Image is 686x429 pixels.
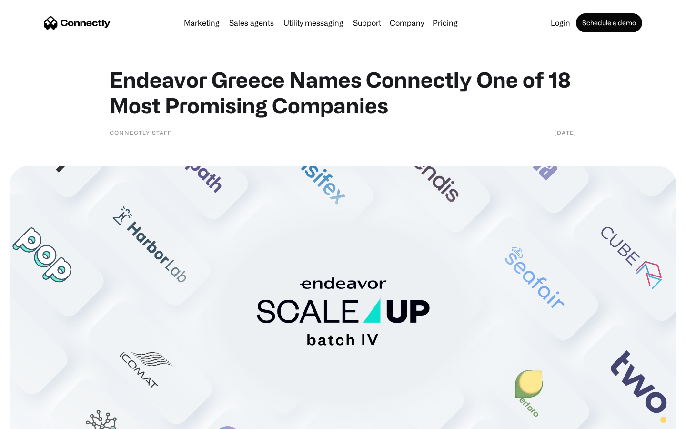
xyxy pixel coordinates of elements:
[225,19,278,27] a: Sales agents
[576,13,642,32] a: Schedule a demo
[555,128,576,137] div: [DATE]
[110,128,171,137] div: Connectly Staff
[390,16,424,30] div: Company
[349,19,385,27] a: Support
[429,19,462,27] a: Pricing
[19,412,57,426] ul: Language list
[280,19,347,27] a: Utility messaging
[10,412,57,426] aside: Language selected: English
[110,67,576,118] h1: Endeavor Greece Names Connectly One of 18 Most Promising Companies
[547,19,574,27] a: Login
[180,19,223,27] a: Marketing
